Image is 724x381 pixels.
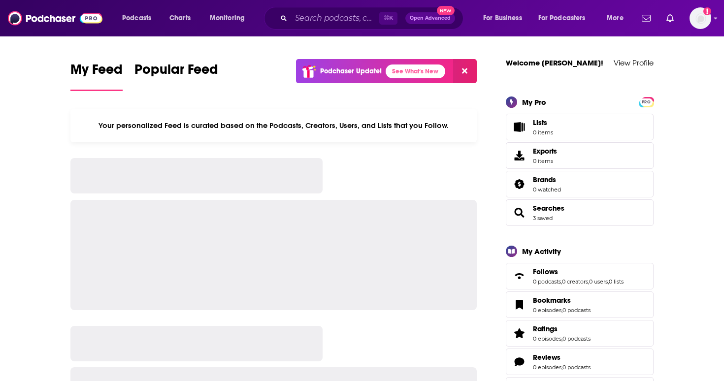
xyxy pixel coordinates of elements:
[533,364,561,371] a: 0 episodes
[589,278,608,285] a: 0 users
[532,10,600,26] button: open menu
[608,278,609,285] span: ,
[506,199,654,226] span: Searches
[533,147,557,156] span: Exports
[483,11,522,25] span: For Business
[410,16,451,21] span: Open Advanced
[638,10,655,27] a: Show notifications dropdown
[509,120,529,134] span: Lists
[562,335,591,342] a: 0 podcasts
[122,11,151,25] span: Podcasts
[703,7,711,15] svg: Add a profile image
[533,335,561,342] a: 0 episodes
[533,278,561,285] a: 0 podcasts
[690,7,711,29] span: Logged in as lorenzaingram
[509,326,529,340] a: Ratings
[533,307,561,314] a: 0 episodes
[538,11,586,25] span: For Podcasters
[533,267,624,276] a: Follows
[506,171,654,197] span: Brands
[210,11,245,25] span: Monitoring
[476,10,534,26] button: open menu
[437,6,455,15] span: New
[506,263,654,289] span: Follows
[203,10,258,26] button: open menu
[509,177,529,191] a: Brands
[640,98,652,106] span: PRO
[561,278,562,285] span: ,
[291,10,379,26] input: Search podcasts, credits, & more...
[70,61,123,91] a: My Feed
[533,296,571,305] span: Bookmarks
[134,61,218,91] a: Popular Feed
[506,320,654,347] span: Ratings
[70,109,477,142] div: Your personalized Feed is curated based on the Podcasts, Creators, Users, and Lists that you Follow.
[509,206,529,220] a: Searches
[533,353,591,362] a: Reviews
[533,175,556,184] span: Brands
[273,7,473,30] div: Search podcasts, credits, & more...
[506,291,654,318] span: Bookmarks
[533,118,547,127] span: Lists
[320,67,382,75] p: Podchaser Update!
[562,307,591,314] a: 0 podcasts
[379,12,397,25] span: ⌘ K
[386,64,445,78] a: See What's New
[509,355,529,369] a: Reviews
[561,307,562,314] span: ,
[533,353,560,362] span: Reviews
[506,58,603,67] a: Welcome [PERSON_NAME]!
[8,9,102,28] img: Podchaser - Follow, Share and Rate Podcasts
[562,278,588,285] a: 0 creators
[533,158,557,164] span: 0 items
[533,324,558,333] span: Ratings
[533,129,553,136] span: 0 items
[70,61,123,84] span: My Feed
[662,10,678,27] a: Show notifications dropdown
[533,324,591,333] a: Ratings
[115,10,164,26] button: open menu
[533,186,561,193] a: 0 watched
[690,7,711,29] img: User Profile
[607,11,624,25] span: More
[533,267,558,276] span: Follows
[506,349,654,375] span: Reviews
[533,118,553,127] span: Lists
[588,278,589,285] span: ,
[561,335,562,342] span: ,
[533,204,564,213] a: Searches
[169,11,191,25] span: Charts
[509,298,529,312] a: Bookmarks
[405,12,455,24] button: Open AdvancedNew
[690,7,711,29] button: Show profile menu
[562,364,591,371] a: 0 podcasts
[533,175,561,184] a: Brands
[506,114,654,140] a: Lists
[533,215,553,222] a: 3 saved
[609,278,624,285] a: 0 lists
[522,247,561,256] div: My Activity
[163,10,197,26] a: Charts
[533,296,591,305] a: Bookmarks
[509,269,529,283] a: Follows
[506,142,654,169] a: Exports
[509,149,529,162] span: Exports
[600,10,636,26] button: open menu
[134,61,218,84] span: Popular Feed
[614,58,654,67] a: View Profile
[640,97,652,105] a: PRO
[561,364,562,371] span: ,
[522,97,546,107] div: My Pro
